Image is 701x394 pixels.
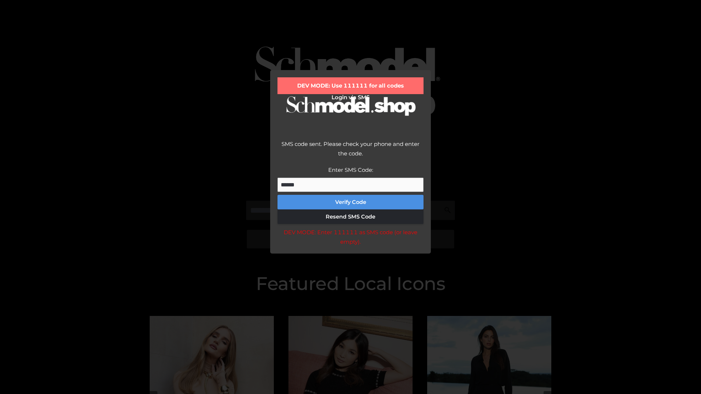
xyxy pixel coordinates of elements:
[277,195,424,209] button: Verify Code
[277,209,424,224] button: Resend SMS Code
[277,77,424,94] div: DEV MODE: Use 111111 for all codes
[277,139,424,165] div: SMS code sent. Please check your phone and enter the code.
[328,166,373,173] label: Enter SMS Code:
[277,228,424,246] div: DEV MODE: Enter 111111 as SMS code (or leave empty).
[277,94,424,101] h2: Login via SMS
